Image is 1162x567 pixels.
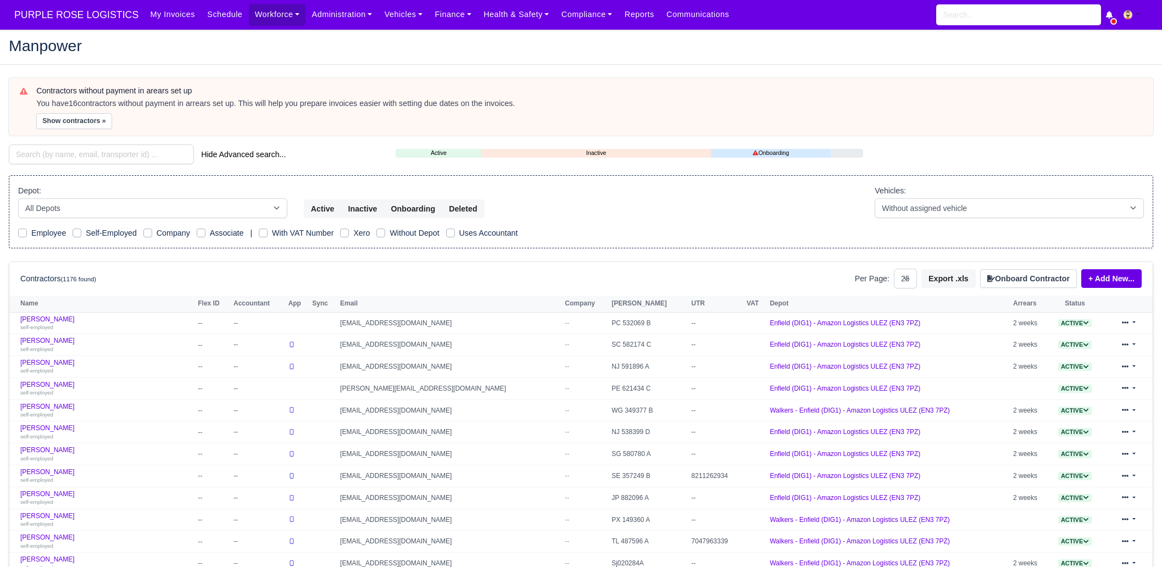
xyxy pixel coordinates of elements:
[20,274,96,283] h6: Contractors
[1010,399,1049,421] td: 2 weeks
[20,368,53,374] small: self-employed
[1058,319,1092,327] span: Active
[20,499,53,505] small: self-employed
[337,509,562,531] td: [EMAIL_ADDRESS][DOMAIN_NAME]
[272,227,333,240] label: With VAT Number
[337,399,562,421] td: [EMAIL_ADDRESS][DOMAIN_NAME]
[565,341,569,348] span: --
[390,227,439,240] label: Without Depot
[609,296,688,312] th: [PERSON_NAME]
[20,424,192,440] a: [PERSON_NAME] self-employed
[1058,407,1092,414] a: Active
[565,516,569,524] span: --
[20,359,192,375] a: [PERSON_NAME] self-employed
[20,315,192,331] a: [PERSON_NAME] self-employed
[1058,428,1092,436] a: Active
[231,296,286,312] th: Accountant
[144,4,201,25] a: My Invoices
[688,509,744,531] td: --
[1058,341,1092,348] a: Active
[231,377,286,399] td: --
[565,407,569,414] span: --
[770,516,950,524] a: Walkers - Enfield (DIG1) - Amazon Logistics ULEZ (EN3 7PZ)
[195,399,231,421] td: --
[384,199,443,218] button: Onboarding
[609,421,688,443] td: NJ 538399 D
[1010,312,1049,334] td: 2 weeks
[195,296,231,312] th: Flex ID
[231,334,286,356] td: --
[459,227,518,240] label: Uses Accountant
[231,421,286,443] td: --
[337,487,562,509] td: [EMAIL_ADDRESS][DOMAIN_NAME]
[286,296,310,312] th: App
[195,531,231,553] td: --
[609,399,688,421] td: WG 349377 B
[69,99,77,108] strong: 16
[1010,296,1049,312] th: Arrears
[20,390,53,396] small: self-employed
[9,144,194,164] input: Search (by name, email, transporter id) ...
[1058,363,1092,371] span: Active
[20,403,192,419] a: [PERSON_NAME] self-employed
[231,399,286,421] td: --
[20,381,192,397] a: [PERSON_NAME] self-employed
[1058,516,1092,524] a: Active
[770,385,920,392] a: Enfield (DIG1) - Amazon Logistics ULEZ (EN3 7PZ)
[711,148,831,158] a: Onboarding
[194,145,293,164] button: Hide Advanced search...
[1058,537,1092,545] a: Active
[9,4,144,26] a: PURPLE ROSE LOGISTICS
[20,521,53,527] small: self-employed
[565,428,569,436] span: --
[337,356,562,378] td: [EMAIL_ADDRESS][DOMAIN_NAME]
[9,296,195,312] th: Name
[1077,269,1142,288] div: + Add New...
[1058,494,1092,502] span: Active
[660,4,736,25] a: Communications
[1058,363,1092,370] a: Active
[688,377,744,399] td: --
[565,319,569,327] span: --
[688,356,744,378] td: --
[337,377,562,399] td: [PERSON_NAME][EMAIL_ADDRESS][DOMAIN_NAME]
[337,296,562,312] th: Email
[1010,421,1049,443] td: 2 weeks
[20,346,53,352] small: self-employed
[770,407,950,414] a: Walkers - Enfield (DIG1) - Amazon Logistics ULEZ (EN3 7PZ)
[337,421,562,443] td: [EMAIL_ADDRESS][DOMAIN_NAME]
[1058,450,1092,458] a: Active
[195,421,231,443] td: --
[770,450,920,458] a: Enfield (DIG1) - Amazon Logistics ULEZ (EN3 7PZ)
[231,443,286,465] td: --
[31,227,66,240] label: Employee
[195,334,231,356] td: --
[767,296,1010,312] th: Depot
[609,356,688,378] td: NJ 591896 A
[1010,487,1049,509] td: 2 weeks
[1010,334,1049,356] td: 2 weeks
[770,363,920,370] a: Enfield (DIG1) - Amazon Logistics ULEZ (EN3 7PZ)
[231,531,286,553] td: --
[341,199,384,218] button: Inactive
[195,465,231,487] td: --
[1058,385,1092,392] a: Active
[1058,559,1092,567] a: Active
[1010,356,1049,378] td: 2 weeks
[337,312,562,334] td: [EMAIL_ADDRESS][DOMAIN_NAME]
[609,443,688,465] td: SG 580780 A
[305,4,378,25] a: Administration
[195,509,231,531] td: --
[609,312,688,334] td: PC 532069 B
[20,337,192,353] a: [PERSON_NAME] self-employed
[619,4,660,25] a: Reports
[210,227,244,240] label: Associate
[1058,385,1092,393] span: Active
[1058,472,1092,480] a: Active
[20,412,53,418] small: self-employed
[770,537,950,545] a: Walkers - Enfield (DIG1) - Amazon Logistics ULEZ (EN3 7PZ)
[688,334,744,356] td: --
[609,465,688,487] td: SE 357249 B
